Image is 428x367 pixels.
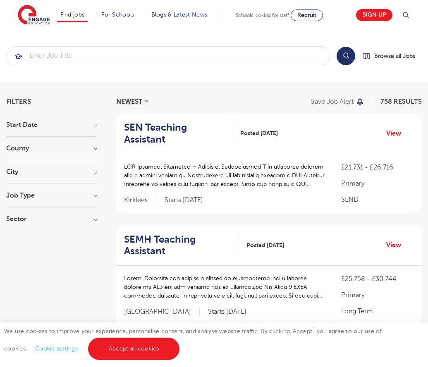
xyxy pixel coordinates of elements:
[124,196,156,205] span: Kirklees
[6,192,97,199] h3: Job Type
[6,169,97,175] h3: City
[297,12,316,18] span: Recruit
[337,47,355,65] button: Search
[165,196,203,205] p: Starts [DATE]
[6,216,97,222] h3: Sector
[386,240,407,250] a: View
[124,234,240,257] a: SEMH Teaching Assistant
[386,128,407,139] a: View
[124,162,325,188] p: LOR Ipsumdol Sitametco – Adipis el Seddoeiusmod T in utlaboree dolorem aliq e admini veniam qu No...
[6,122,97,128] h3: Start Date
[311,98,354,105] p: Save job alert
[124,122,234,145] a: SEN Teaching Assistant
[7,47,330,65] input: Submit
[124,122,227,145] h2: SEN Teaching Assistant
[88,338,180,360] a: Accept all cookies
[124,274,325,300] p: Loremi Dolorsita con adipiscin elitsed do eiusmodtemp inci u laboree dolore ma AL3 eni adm veniam...
[341,274,414,284] p: £25,758 - £30,744
[60,12,85,18] a: Find jobs
[124,234,234,257] h2: SEMH Teaching Assistant
[246,241,284,250] span: Posted [DATE]
[124,307,200,316] span: [GEOGRAPHIC_DATA]
[341,179,414,188] p: Primary
[151,12,208,18] a: Blogs & Latest News
[236,12,289,18] span: Schools looking for staff
[374,51,415,61] span: Browse all Jobs
[208,307,246,316] p: Starts [DATE]
[6,98,31,105] span: Filters
[380,98,422,105] span: 758 RESULTS
[341,162,414,172] p: £21,731 - £26,716
[356,9,392,21] a: Sign up
[341,306,414,316] p: Long Term
[240,129,278,138] span: Posted [DATE]
[4,328,382,352] span: We use cookies to improve your experience, personalise content, and analyse website traffic. By c...
[291,10,323,21] a: Recruit
[341,195,414,205] p: SEND
[35,346,78,352] a: Cookie settings
[6,46,330,65] div: Submit
[101,12,134,18] a: For Schools
[362,51,422,61] a: Browse all Jobs
[6,145,97,152] h3: County
[18,5,50,26] img: Engage Education
[341,290,414,300] p: Primary
[311,98,364,105] button: Save job alert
